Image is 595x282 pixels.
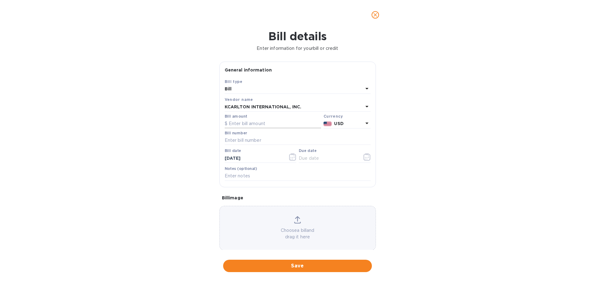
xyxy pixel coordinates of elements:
label: Bill amount [225,115,247,118]
label: Bill date [225,149,241,153]
input: Due date [299,154,357,163]
p: Enter information for your bill or credit [5,45,590,52]
input: Enter notes [225,171,371,181]
input: Enter bill number [225,136,371,145]
button: Save [223,260,372,272]
input: Select date [225,154,283,163]
b: Bill type [225,79,243,84]
b: USD [334,121,343,126]
label: Notes (optional) [225,167,257,171]
label: Due date [299,149,316,153]
b: KCARLTON INTERNATIONAL, INC. [225,104,302,109]
input: $ Enter bill amount [225,119,321,128]
p: Choose a bill and drag it here [220,227,376,240]
span: Save [228,262,367,270]
b: Bill [225,86,232,91]
p: Bill image [222,195,373,201]
h1: Bill details [5,30,590,43]
img: USD [324,122,332,126]
b: Vendor name [225,97,253,102]
b: General information [225,67,272,72]
button: close [368,7,383,22]
b: Currency [324,114,343,119]
label: Bill number [225,131,247,135]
